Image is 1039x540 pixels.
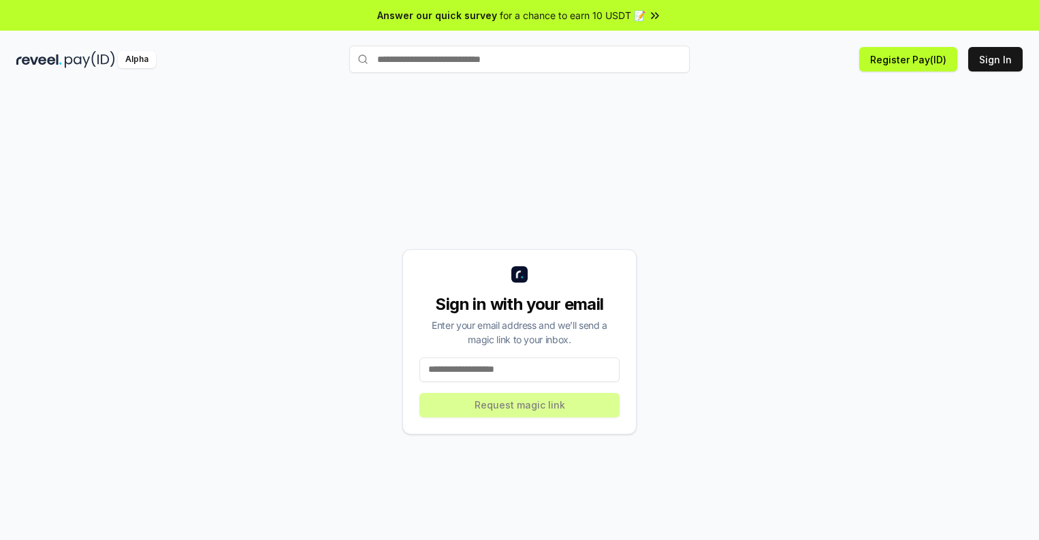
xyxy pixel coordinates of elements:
button: Register Pay(ID) [859,47,957,72]
button: Sign In [968,47,1023,72]
img: reveel_dark [16,51,62,68]
span: for a chance to earn 10 USDT 📝 [500,8,645,22]
div: Enter your email address and we’ll send a magic link to your inbox. [419,318,620,347]
span: Answer our quick survey [377,8,497,22]
img: logo_small [511,266,528,283]
div: Alpha [118,51,156,68]
div: Sign in with your email [419,293,620,315]
img: pay_id [65,51,115,68]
